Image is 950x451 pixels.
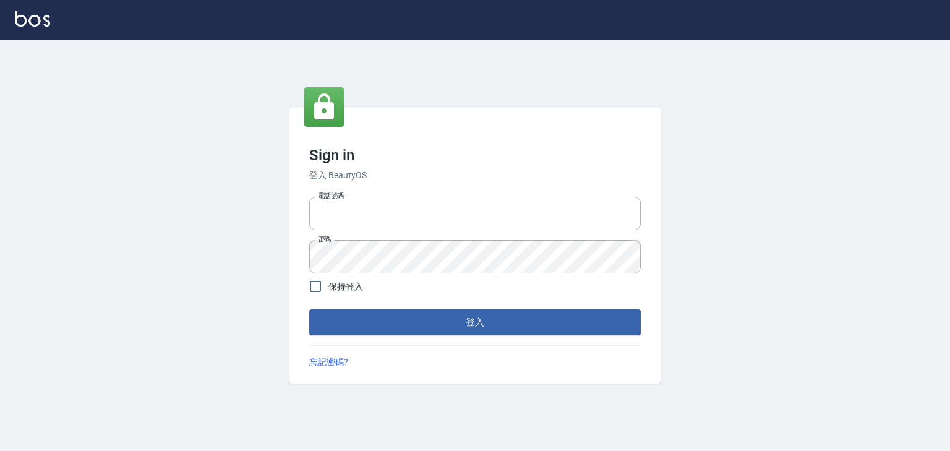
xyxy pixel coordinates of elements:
[309,356,348,369] a: 忘記密碼?
[309,309,641,335] button: 登入
[328,280,363,293] span: 保持登入
[15,11,50,27] img: Logo
[318,234,331,244] label: 密碼
[309,147,641,164] h3: Sign in
[318,191,344,200] label: 電話號碼
[309,169,641,182] h6: 登入 BeautyOS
